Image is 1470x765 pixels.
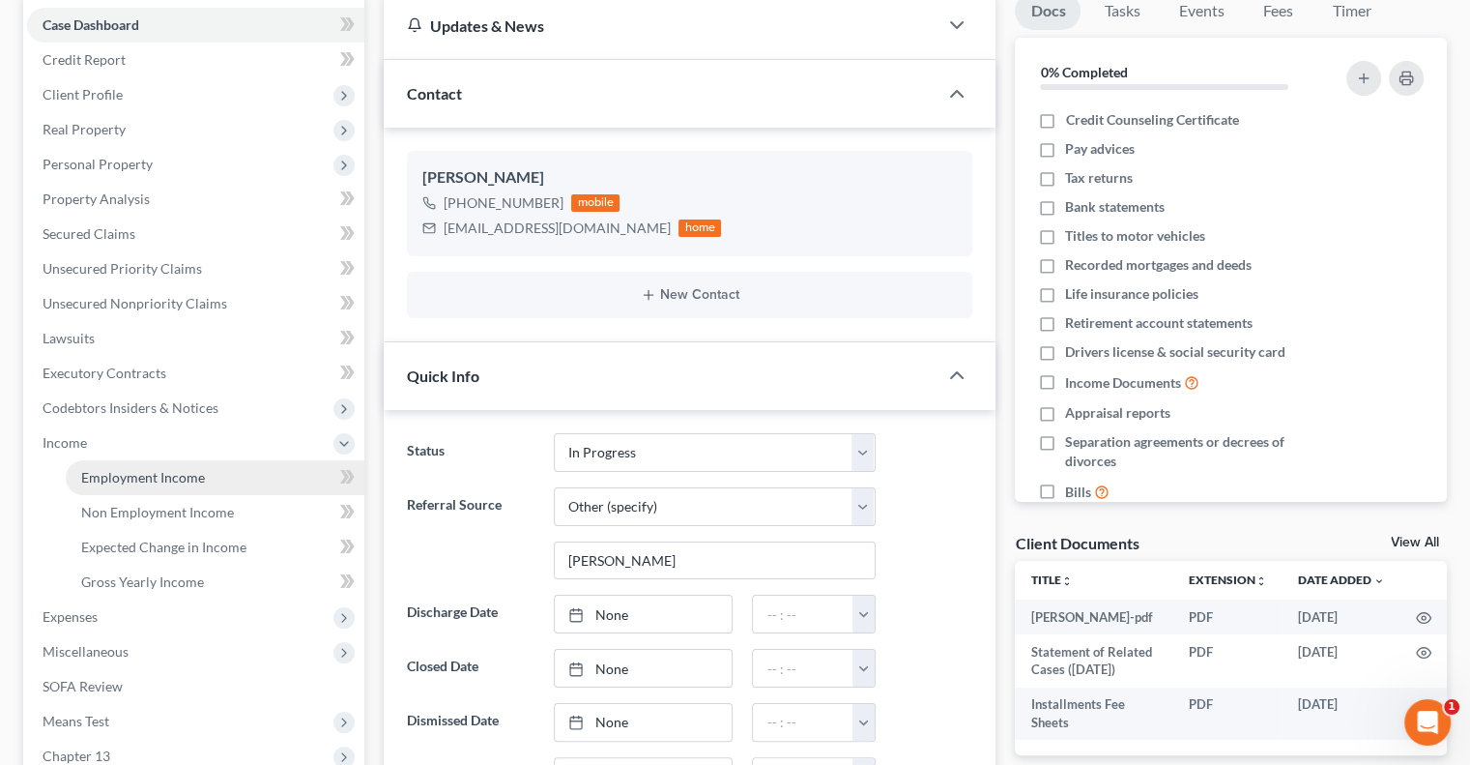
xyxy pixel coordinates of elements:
a: Unsecured Priority Claims [27,251,364,286]
td: PDF [1173,688,1283,741]
input: -- : -- [753,704,853,741]
td: PDF [1173,634,1283,688]
span: Appraisal reports [1065,403,1170,423]
span: Expected Change in Income [81,539,246,555]
td: PDF [1173,600,1283,634]
td: [DATE] [1283,600,1400,634]
span: Pay advices [1065,139,1135,159]
a: Lawsuits [27,321,364,356]
td: Statement of Related Cases ([DATE]) [1015,634,1173,688]
span: Property Analysis [43,191,150,207]
span: Means Test [43,713,109,729]
a: SOFA Review [27,669,364,704]
span: Client Profile [43,86,123,103]
span: Drivers license & social security card [1065,342,1285,362]
span: Executory Contracts [43,365,166,381]
span: Recorded mortgages and deeds [1065,255,1252,275]
span: Life insurance policies [1065,284,1198,304]
label: Dismissed Date [397,703,543,742]
span: Miscellaneous [43,643,129,660]
td: [DATE] [1283,688,1400,741]
a: Property Analysis [27,182,364,217]
a: None [555,596,733,633]
span: Case Dashboard [43,16,139,33]
span: Non Employment Income [81,504,234,520]
input: Other Referral Source [555,543,875,579]
iframe: Intercom live chat [1404,699,1451,746]
a: Extensionunfold_more [1189,573,1267,587]
span: Secured Claims [43,225,135,242]
span: Employment Income [81,469,205,485]
a: Titleunfold_more [1030,573,1072,587]
a: None [555,704,733,741]
input: -- : -- [753,650,853,687]
a: Executory Contracts [27,356,364,391]
span: Real Property [43,121,126,137]
span: Bills [1065,483,1091,502]
span: Codebtors Insiders & Notices [43,399,218,416]
span: Retirement account statements [1065,313,1253,333]
span: Income Documents [1065,373,1181,393]
i: unfold_more [1060,575,1072,587]
strong: 0% Completed [1040,64,1127,80]
span: Lawsuits [43,330,95,346]
div: [EMAIL_ADDRESS][DOMAIN_NAME] [444,219,671,238]
span: Tax returns [1065,168,1133,188]
span: Personal Property [43,156,153,172]
a: Unsecured Nonpriority Claims [27,286,364,321]
div: [PHONE_NUMBER] [444,193,563,213]
i: expand_more [1373,575,1385,587]
a: Case Dashboard [27,8,364,43]
a: View All [1391,536,1439,549]
span: Credit Report [43,51,126,68]
label: Referral Source [397,487,543,580]
span: Credit Counseling Certificate [1065,110,1238,130]
span: Expenses [43,608,98,625]
input: -- : -- [753,596,853,633]
a: Gross Yearly Income [66,565,364,600]
a: None [555,650,733,687]
td: [DATE] [1283,634,1400,688]
label: Status [397,433,543,472]
div: [PERSON_NAME] [422,166,957,190]
a: Date Added expand_more [1298,573,1385,587]
td: [PERSON_NAME]-pdf [1015,600,1173,634]
a: Credit Report [27,43,364,77]
button: New Contact [422,287,957,303]
span: Unsecured Priority Claims [43,260,202,277]
span: Contact [407,84,462,103]
span: Unsecured Nonpriority Claims [43,295,227,311]
span: Quick Info [407,367,479,385]
a: Expected Change in Income [66,530,364,565]
span: Gross Yearly Income [81,574,204,590]
span: Income [43,434,87,451]
a: Non Employment Income [66,495,364,530]
span: Separation agreements or decrees of divorces [1065,432,1322,471]
span: 1 [1444,699,1459,715]
label: Closed Date [397,649,543,688]
div: home [678,220,721,237]
div: Client Documents [1015,533,1139,553]
span: Chapter 13 [43,748,110,764]
i: unfold_more [1255,575,1267,587]
a: Secured Claims [27,217,364,251]
span: Bank statements [1065,197,1165,217]
div: mobile [571,194,620,212]
span: Titles to motor vehicles [1065,226,1205,246]
a: Employment Income [66,460,364,495]
span: SOFA Review [43,678,123,694]
label: Discharge Date [397,595,543,633]
div: Updates & News [407,15,914,36]
td: Installments Fee Sheets [1015,688,1173,741]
